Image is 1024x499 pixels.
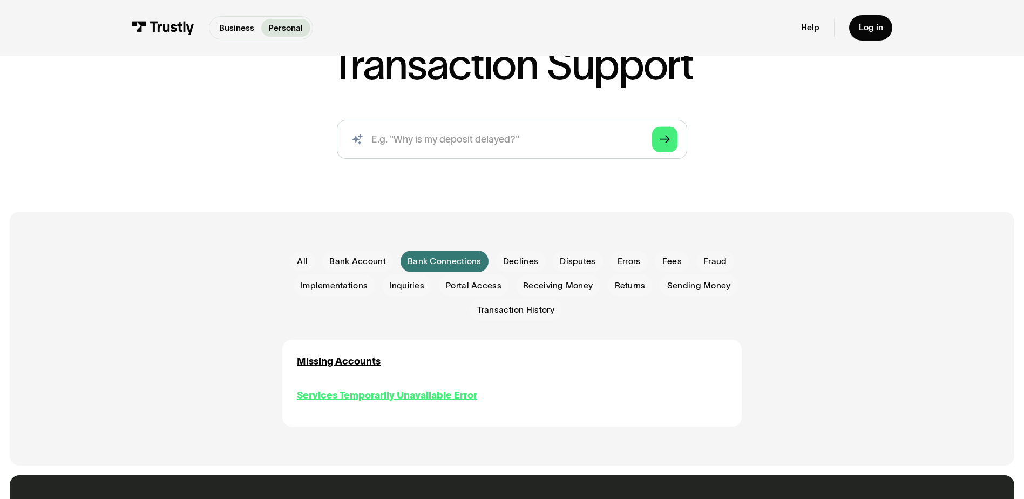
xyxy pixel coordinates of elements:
[389,280,424,292] span: Inquiries
[618,255,641,267] span: Errors
[615,280,646,292] span: Returns
[859,22,883,33] div: Log in
[503,255,538,267] span: Declines
[212,19,261,36] a: Business
[329,255,385,267] span: Bank Account
[801,22,819,33] a: Help
[297,255,308,267] div: All
[408,255,481,267] span: Bank Connections
[297,388,477,403] a: Services Temporarily Unavailable Error
[667,280,731,292] span: Sending Money
[477,304,554,316] span: Transaction History
[282,251,741,321] form: Email Form
[290,252,315,271] a: All
[523,280,593,292] span: Receiving Money
[219,22,254,35] p: Business
[337,120,687,159] form: Search
[703,255,727,267] span: Fraud
[337,120,687,159] input: search
[301,280,368,292] span: Implementations
[446,280,501,292] span: Portal Access
[132,21,194,35] img: Trustly Logo
[662,255,682,267] span: Fees
[261,19,310,36] a: Personal
[560,255,595,267] span: Disputes
[268,22,303,35] p: Personal
[849,15,893,41] a: Log in
[297,354,381,369] a: Missing Accounts
[331,44,693,86] h1: Transaction Support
